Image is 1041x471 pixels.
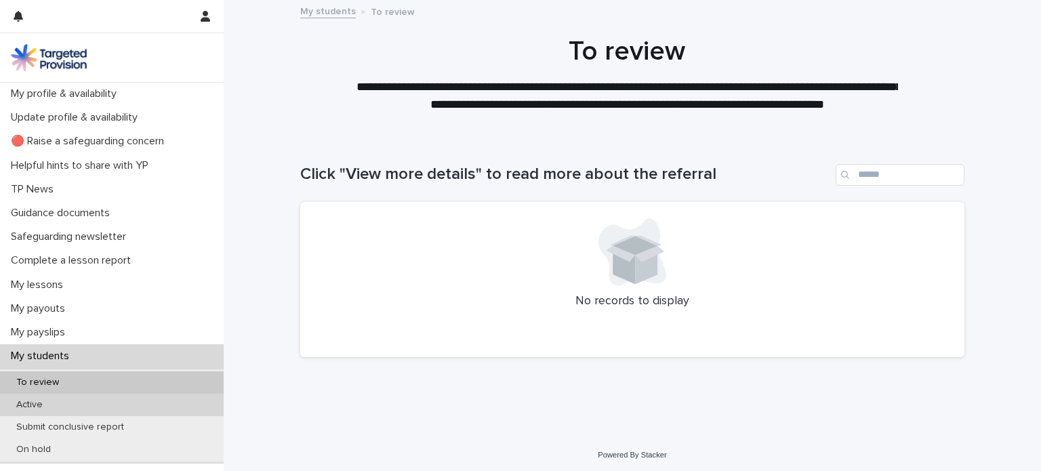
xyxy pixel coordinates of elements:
[371,3,415,18] p: To review
[300,3,356,18] a: My students
[5,302,76,315] p: My payouts
[300,165,830,184] h1: Click "View more details" to read more about the referral
[11,44,87,71] img: M5nRWzHhSzIhMunXDL62
[836,164,964,186] input: Search
[317,294,948,309] p: No records to display
[5,159,159,172] p: Helpful hints to share with YP
[5,254,142,267] p: Complete a lesson report
[5,135,175,148] p: 🔴 Raise a safeguarding concern
[5,350,80,363] p: My students
[5,326,76,339] p: My payslips
[5,377,70,388] p: To review
[5,183,64,196] p: TP News
[5,207,121,220] p: Guidance documents
[295,35,959,68] h1: To review
[598,451,666,459] a: Powered By Stacker
[5,422,135,433] p: Submit conclusive report
[5,399,54,411] p: Active
[5,230,137,243] p: Safeguarding newsletter
[5,279,74,291] p: My lessons
[5,111,148,124] p: Update profile & availability
[5,444,62,455] p: On hold
[5,87,127,100] p: My profile & availability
